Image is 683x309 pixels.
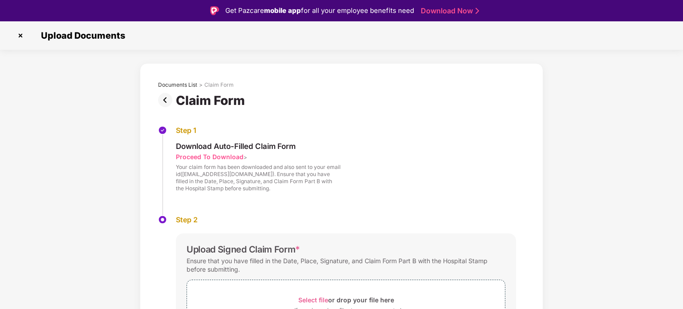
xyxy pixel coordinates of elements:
div: Claim Form [176,93,248,108]
strong: mobile app [264,6,301,15]
img: svg+xml;base64,PHN2ZyBpZD0iU3RlcC1Eb25lLTMyeDMyIiB4bWxucz0iaHR0cDovL3d3dy53My5vcmcvMjAwMC9zdmciIH... [158,126,167,135]
div: Ensure that you have filled in the Date, Place, Signature, and Claim Form Part B with the Hospita... [187,255,505,275]
img: Logo [210,6,219,15]
div: or drop your file here [298,294,394,306]
div: Step 1 [176,126,341,135]
div: Your claim form has been downloaded and also sent to your email id([EMAIL_ADDRESS][DOMAIN_NAME]).... [176,164,341,192]
img: svg+xml;base64,PHN2ZyBpZD0iU3RlcC1BY3RpdmUtMzJ4MzIiIHhtbG5zPSJodHRwOi8vd3d3LnczLm9yZy8yMDAwL3N2Zy... [158,215,167,224]
img: svg+xml;base64,PHN2ZyBpZD0iQ3Jvc3MtMzJ4MzIiIHhtbG5zPSJodHRwOi8vd3d3LnczLm9yZy8yMDAwL3N2ZyIgd2lkdG... [13,28,28,43]
img: svg+xml;base64,PHN2ZyBpZD0iUHJldi0zMngzMiIgeG1sbnM9Imh0dHA6Ly93d3cudzMub3JnLzIwMDAvc3ZnIiB3aWR0aD... [158,93,176,107]
div: Get Pazcare for all your employee benefits need [225,5,414,16]
span: > [244,154,247,161]
div: Download Auto-Filled Claim Form [176,141,341,151]
a: Download Now [421,6,476,16]
span: Select file [298,296,328,304]
div: Proceed To Download [176,152,244,161]
div: Step 2 [176,215,516,225]
div: Upload Signed Claim Form [187,244,300,255]
img: Stroke [476,6,479,16]
div: > [199,81,203,88]
div: Documents List [158,81,197,88]
div: Claim Form [204,81,234,88]
span: Upload Documents [32,30,130,41]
